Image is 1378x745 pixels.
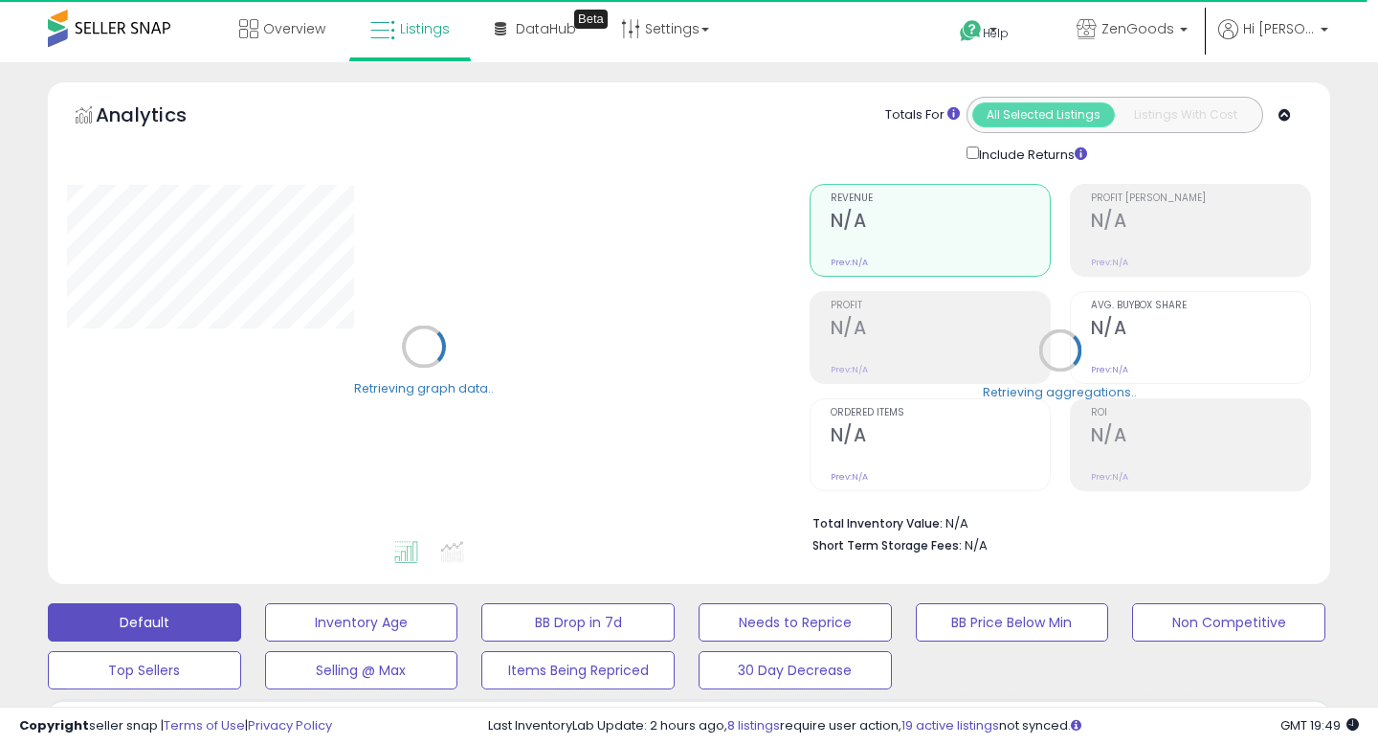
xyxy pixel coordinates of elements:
button: Selling @ Max [265,651,458,689]
span: Hi [PERSON_NAME] [1243,19,1315,38]
button: Default [48,603,241,642]
span: DataHub [516,19,576,38]
button: BB Drop in 7d [481,603,675,642]
a: 8 listings [727,716,780,734]
button: Inventory Age [265,603,458,642]
span: Listings [400,19,450,38]
button: Needs to Reprice [699,603,892,642]
div: Tooltip anchor [574,10,608,29]
button: Non Competitive [1132,603,1325,642]
button: 30 Day Decrease [699,651,892,689]
a: Privacy Policy [248,716,332,734]
h5: Analytics [96,102,224,133]
button: Items Being Repriced [481,651,675,689]
button: Top Sellers [48,651,241,689]
div: Totals For [885,106,960,124]
i: Get Help [959,19,983,43]
span: Overview [263,19,325,38]
span: ZenGoods [1101,19,1174,38]
button: BB Price Below Min [916,603,1109,642]
a: Terms of Use [164,716,245,734]
div: Retrieving aggregations.. [983,383,1137,400]
div: seller snap | | [19,717,332,735]
button: All Selected Listings [972,102,1115,127]
div: Include Returns [952,143,1110,165]
a: Hi [PERSON_NAME] [1218,19,1328,62]
a: 19 active listings [901,716,999,734]
span: 2025-10-6 19:49 GMT [1280,716,1359,734]
span: Help [983,25,1009,41]
strong: Copyright [19,716,89,734]
div: Retrieving graph data.. [354,379,494,396]
button: Listings With Cost [1114,102,1256,127]
a: Help [945,5,1046,62]
div: Last InventoryLab Update: 2 hours ago, require user action, not synced. [488,717,1359,735]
